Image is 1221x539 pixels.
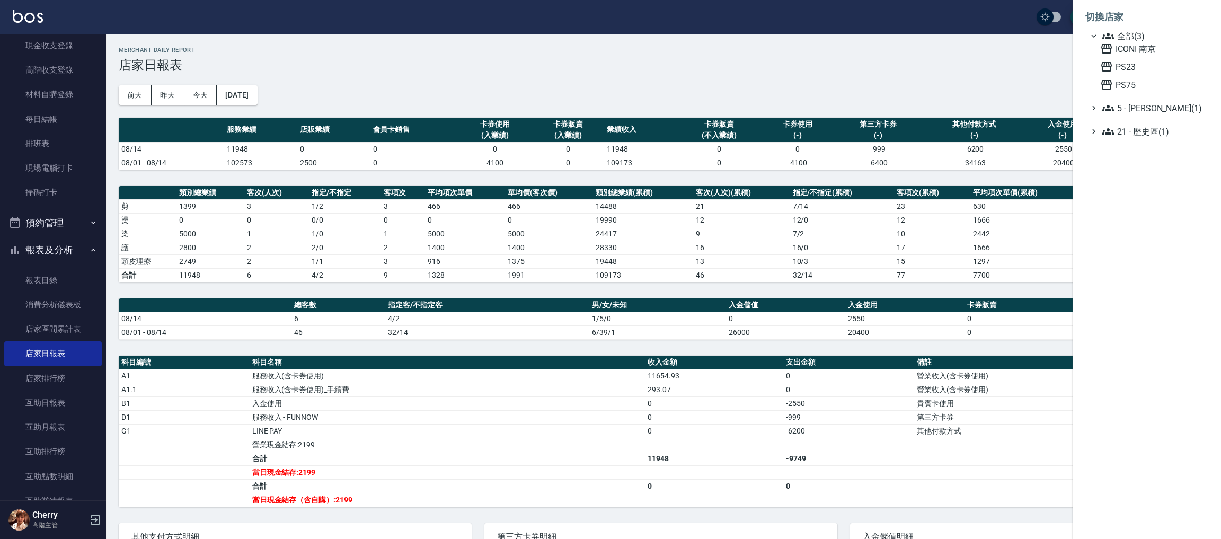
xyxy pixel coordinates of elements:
[1100,42,1204,55] span: ICONI 南京
[1100,78,1204,91] span: PS75
[1102,125,1204,138] span: 21 - 歷史區(1)
[1085,4,1208,30] li: 切換店家
[1100,60,1204,73] span: PS23
[1102,102,1204,114] span: 5 - [PERSON_NAME](1)
[1102,30,1204,42] span: 全部(3)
